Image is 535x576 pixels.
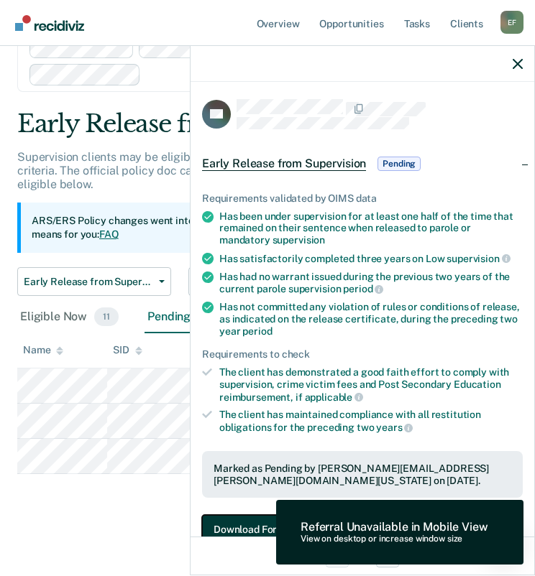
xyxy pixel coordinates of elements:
[24,276,153,288] span: Early Release from Supervision
[145,302,224,333] div: Pending
[99,228,119,240] a: FAQ
[202,157,366,171] span: Early Release from Supervision
[447,253,510,264] span: supervision
[219,252,523,265] div: Has satisfactorily completed three years on Low
[17,150,503,191] p: Supervision clients may be eligible for Early Release from Supervision if they meet certain crite...
[376,422,413,433] span: years
[378,157,421,171] span: Pending
[23,344,63,356] div: Name
[15,15,84,31] img: Recidiviz
[242,325,272,337] span: period
[202,515,297,544] button: Download Form
[301,520,488,534] div: Referral Unavailable in Mobile View
[305,391,363,403] span: applicable
[500,11,523,34] button: Profile dropdown button
[219,366,523,403] div: The client has demonstrated a good faith effort to comply with supervision, crime victim fees and...
[202,348,523,361] div: Requirements to check
[219,271,523,295] div: Has had no warrant issued during the previous two years of the current parole supervision
[202,192,523,205] div: Requirements validated by OIMS data
[113,344,142,356] div: SID
[500,11,523,34] div: E F
[219,301,523,337] div: Has not committed any violation of rules or conditions of release, as indicated on the release ce...
[32,214,374,242] p: ARS/ERS Policy changes went into effect on [DATE]. Learn what this means for you:
[343,283,383,294] span: period
[214,463,511,487] div: Marked as Pending by [PERSON_NAME][EMAIL_ADDRESS][PERSON_NAME][DOMAIN_NAME][US_STATE] on [DATE].
[94,307,119,326] span: 11
[17,302,122,333] div: Eligible Now
[191,141,534,187] div: Early Release from SupervisionPending
[191,536,534,575] div: 1 / 3
[301,534,488,544] div: View on desktop or increase window size
[219,210,523,246] div: Has been under supervision for at least one half of the time that remained on their sentence when...
[219,409,523,433] div: The client has maintained compliance with all restitution obligations for the preceding two
[273,234,325,246] span: supervision
[202,515,523,544] a: Navigate to form link
[17,109,518,150] div: Early Release from Supervision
